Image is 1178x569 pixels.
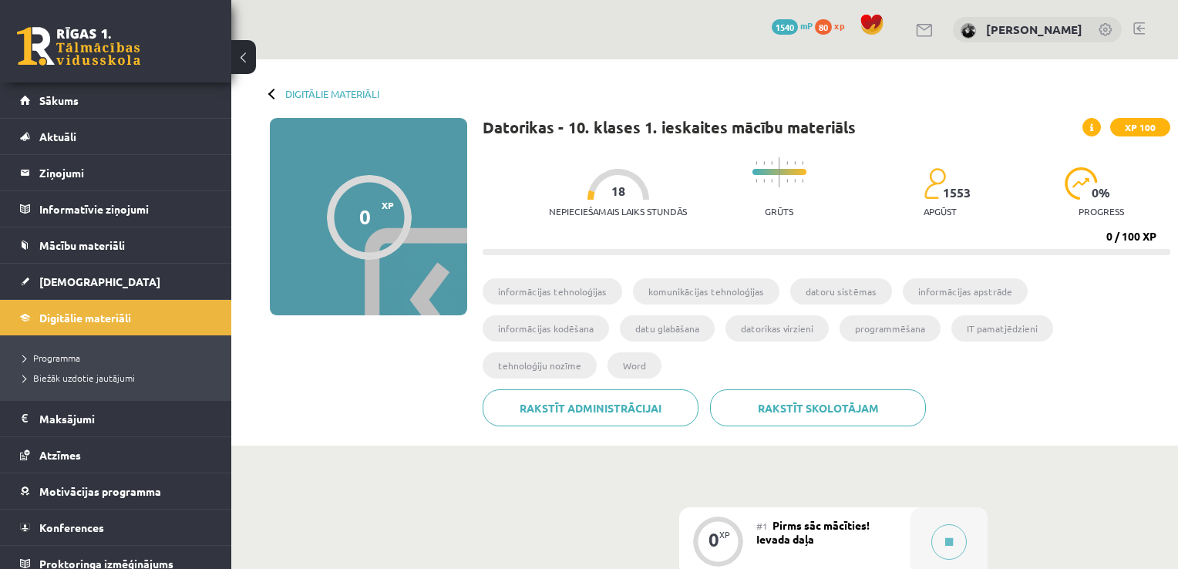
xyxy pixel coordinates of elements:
[39,130,76,143] span: Aktuāli
[924,206,957,217] p: apgūst
[756,518,870,546] span: Pirms sāc mācīties! Ievada daļa
[20,227,212,263] a: Mācību materiāli
[719,530,730,539] div: XP
[1079,206,1124,217] p: progress
[725,315,829,342] li: datorikas virzieni
[23,351,216,365] a: Programma
[608,352,661,379] li: Word
[20,191,212,227] a: Informatīvie ziņojumi
[924,167,946,200] img: students-c634bb4e5e11cddfef0936a35e636f08e4e9abd3cc4e673bd6f9a4125e45ecb1.svg
[986,22,1082,37] a: [PERSON_NAME]
[483,278,622,305] li: informācijas tehnoloģijas
[815,19,832,35] span: 80
[786,179,788,183] img: icon-short-line-57e1e144782c952c97e751825c79c345078a6d821885a25fce030b3d8c18986b.svg
[20,155,212,190] a: Ziņojumi
[786,161,788,165] img: icon-short-line-57e1e144782c952c97e751825c79c345078a6d821885a25fce030b3d8c18986b.svg
[359,205,371,228] div: 0
[20,264,212,299] a: [DEMOGRAPHIC_DATA]
[39,520,104,534] span: Konferences
[23,352,80,364] span: Programma
[23,371,216,385] a: Biežāk uzdotie jautājumi
[710,389,926,426] a: Rakstīt skolotājam
[20,510,212,545] a: Konferences
[765,206,793,217] p: Grūts
[1110,118,1170,136] span: XP 100
[39,448,81,462] span: Atzīmes
[790,278,892,305] li: datoru sistēmas
[779,157,780,187] img: icon-long-line-d9ea69661e0d244f92f715978eff75569469978d946b2353a9bb055b3ed8787d.svg
[39,311,131,325] span: Digitālie materiāli
[840,315,941,342] li: programmēšana
[483,352,597,379] li: tehnoloģiju nozīme
[815,19,852,32] a: 80 xp
[23,372,135,384] span: Biežāk uzdotie jautājumi
[39,484,161,498] span: Motivācijas programma
[39,238,125,252] span: Mācību materiāli
[708,533,719,547] div: 0
[611,184,625,198] span: 18
[549,206,687,217] p: Nepieciešamais laiks stundās
[961,23,976,39] img: Megija Līdaka
[39,93,79,107] span: Sākums
[20,473,212,509] a: Motivācijas programma
[483,315,609,342] li: informācijas kodēšana
[802,161,803,165] img: icon-short-line-57e1e144782c952c97e751825c79c345078a6d821885a25fce030b3d8c18986b.svg
[620,315,715,342] li: datu glabāšana
[39,401,212,436] legend: Maksājumi
[756,161,757,165] img: icon-short-line-57e1e144782c952c97e751825c79c345078a6d821885a25fce030b3d8c18986b.svg
[1092,186,1111,200] span: 0 %
[772,19,798,35] span: 1540
[20,300,212,335] a: Digitālie materiāli
[756,179,757,183] img: icon-short-line-57e1e144782c952c97e751825c79c345078a6d821885a25fce030b3d8c18986b.svg
[772,19,813,32] a: 1540 mP
[39,274,160,288] span: [DEMOGRAPHIC_DATA]
[20,437,212,473] a: Atzīmes
[943,186,971,200] span: 1553
[763,179,765,183] img: icon-short-line-57e1e144782c952c97e751825c79c345078a6d821885a25fce030b3d8c18986b.svg
[483,118,856,136] h1: Datorikas - 10. klases 1. ieskaites mācību materiāls
[20,119,212,154] a: Aktuāli
[382,200,394,210] span: XP
[20,401,212,436] a: Maksājumi
[20,82,212,118] a: Sākums
[39,191,212,227] legend: Informatīvie ziņojumi
[285,88,379,99] a: Digitālie materiāli
[771,161,772,165] img: icon-short-line-57e1e144782c952c97e751825c79c345078a6d821885a25fce030b3d8c18986b.svg
[633,278,779,305] li: komunikācijas tehnoloģijas
[771,179,772,183] img: icon-short-line-57e1e144782c952c97e751825c79c345078a6d821885a25fce030b3d8c18986b.svg
[794,161,796,165] img: icon-short-line-57e1e144782c952c97e751825c79c345078a6d821885a25fce030b3d8c18986b.svg
[800,19,813,32] span: mP
[834,19,844,32] span: xp
[1065,167,1098,200] img: icon-progress-161ccf0a02000e728c5f80fcf4c31c7af3da0e1684b2b1d7c360e028c24a22f1.svg
[802,179,803,183] img: icon-short-line-57e1e144782c952c97e751825c79c345078a6d821885a25fce030b3d8c18986b.svg
[951,315,1053,342] li: IT pamatjēdzieni
[903,278,1028,305] li: informācijas apstrāde
[39,155,212,190] legend: Ziņojumi
[763,161,765,165] img: icon-short-line-57e1e144782c952c97e751825c79c345078a6d821885a25fce030b3d8c18986b.svg
[756,520,768,532] span: #1
[17,27,140,66] a: Rīgas 1. Tālmācības vidusskola
[794,179,796,183] img: icon-short-line-57e1e144782c952c97e751825c79c345078a6d821885a25fce030b3d8c18986b.svg
[483,389,698,426] a: Rakstīt administrācijai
